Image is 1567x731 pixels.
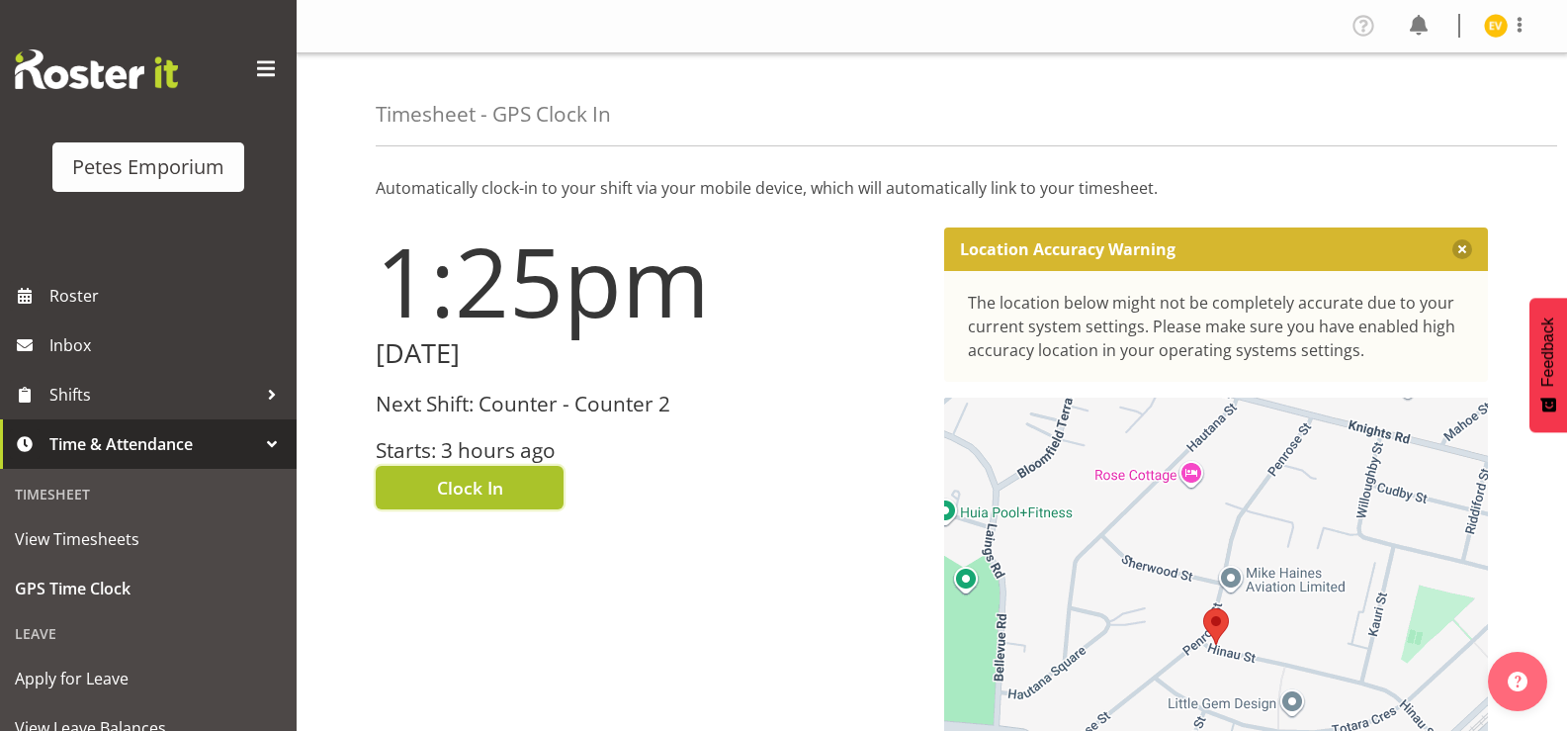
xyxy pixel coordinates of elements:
button: Close message [1452,239,1472,259]
span: Time & Attendance [49,429,257,459]
div: The location below might not be completely accurate due to your current system settings. Please m... [968,291,1465,362]
img: eva-vailini10223.jpg [1484,14,1508,38]
h3: Next Shift: Counter - Counter 2 [376,393,920,415]
button: Feedback - Show survey [1529,298,1567,432]
span: Feedback [1539,318,1557,387]
h4: Timesheet - GPS Clock In [376,103,611,126]
span: Shifts [49,380,257,410]
span: Inbox [49,330,287,360]
h1: 1:25pm [376,228,920,334]
button: Clock In [376,466,564,509]
a: Apply for Leave [5,654,292,703]
span: Clock In [437,475,503,501]
a: View Timesheets [5,514,292,564]
span: Roster [49,281,287,311]
p: Location Accuracy Warning [960,239,1175,259]
div: Petes Emporium [72,152,224,182]
h2: [DATE] [376,338,920,369]
span: GPS Time Clock [15,574,282,603]
img: help-xxl-2.png [1508,672,1527,691]
span: View Timesheets [15,524,282,554]
a: GPS Time Clock [5,564,292,613]
img: Rosterit website logo [15,49,178,89]
div: Leave [5,613,292,654]
span: Apply for Leave [15,664,282,693]
p: Automatically clock-in to your shift via your mobile device, which will automatically link to you... [376,176,1488,200]
div: Timesheet [5,474,292,514]
h3: Starts: 3 hours ago [376,439,920,462]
